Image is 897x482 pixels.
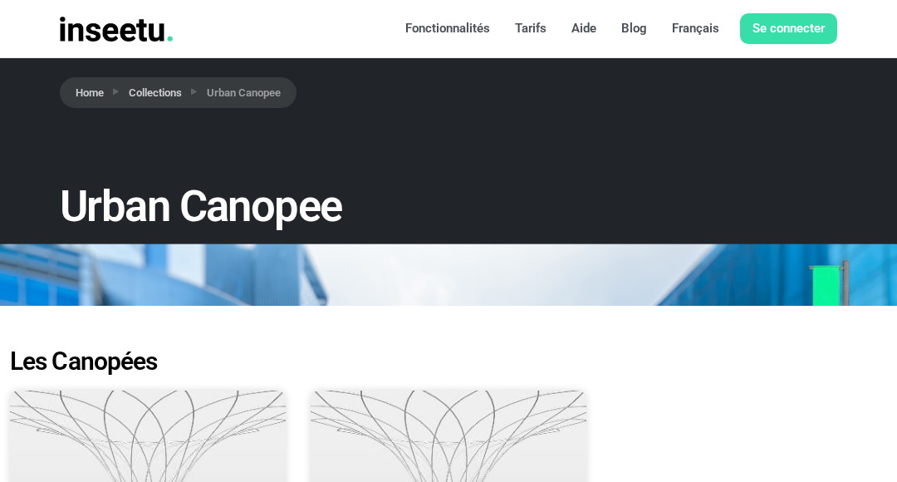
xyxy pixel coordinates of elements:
a: Français [659,13,732,45]
a: Aide [559,13,609,45]
img: INSEETU [60,17,173,42]
h2: Les Canopées [10,349,887,374]
a: Home [76,85,104,101]
a: Se connecter [740,13,837,45]
a: Fonctionnalités [393,13,502,45]
font: Aide [571,21,596,36]
font: Tarifs [515,21,547,36]
a: Collections [129,85,182,101]
h1: Urban Canopee [60,183,638,231]
font: Blog [621,21,647,36]
font: Fonctionnalités [405,21,490,36]
nav: breadcrumb [60,77,837,109]
font: Se connecter [752,21,825,36]
li: Urban Canopee [182,83,281,102]
a: Tarifs [502,13,559,45]
a: Blog [609,13,659,45]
